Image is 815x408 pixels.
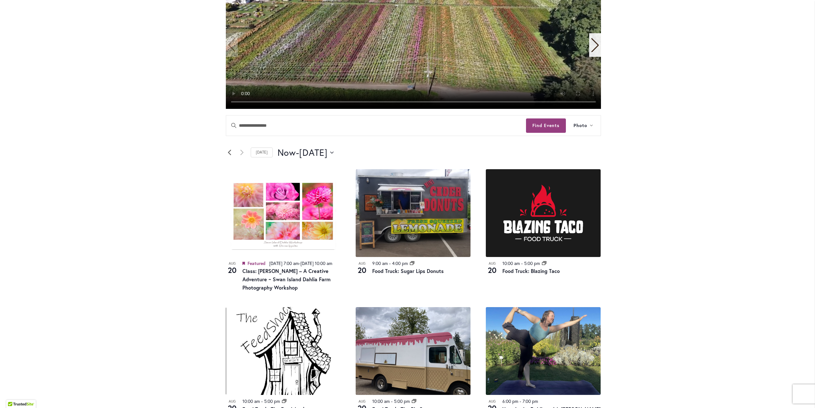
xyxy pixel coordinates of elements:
[502,268,560,274] a: Food Truck: Blazing Taco
[372,268,444,274] a: Food Truck: Sugar Lips Donuts
[524,260,540,266] time: 5:00 pm
[278,146,296,159] span: Now
[394,398,410,404] time: 5:00 pm
[502,398,518,404] time: 6:00 pm
[356,307,470,395] img: Food Truck: The Big Scoop
[238,149,246,156] a: Next Events
[356,261,368,266] span: Aug
[389,260,391,266] span: -
[502,260,520,266] time: 10:00 am
[226,116,526,136] input: Enter Keyword. Search for events by Keyword.
[226,169,341,257] img: Class: Denise Ippolito
[248,260,265,266] span: Featured
[296,146,299,159] span: -
[261,398,263,404] span: -
[392,260,408,266] time: 4:00 pm
[486,307,601,395] img: 794bea9c95c28ba4d1b9526f609c0558
[242,260,245,267] em: Featured
[299,146,328,159] span: [DATE]
[486,399,499,404] span: Aug
[521,260,523,266] span: -
[486,169,601,257] img: Blazing Taco Food Truck
[372,398,390,404] time: 10:00 am
[391,398,393,404] span: -
[278,146,334,159] button: Click to toggle datepicker
[356,169,470,257] img: Food Truck: Sugar Lips Apple Cider Donuts
[5,385,23,403] iframe: Launch Accessibility Center
[356,265,368,276] span: 20
[300,260,332,266] span: [DATE] 10:00 am
[520,398,521,404] span: -
[372,260,388,266] time: 9:00 am
[264,398,280,404] time: 5:00 pm
[486,265,499,276] span: 20
[226,307,341,395] img: The Feedshack
[226,261,239,266] span: Aug
[522,398,538,404] time: 7:00 pm
[356,399,368,404] span: Aug
[242,398,260,404] time: 10:00 am
[226,399,239,404] span: Aug
[226,149,233,156] a: Previous Events
[269,260,299,266] span: [DATE] 7:00 am
[226,265,239,276] span: 20
[486,261,499,266] span: Aug
[242,260,341,267] div: -
[574,122,587,129] span: Photo
[242,268,330,291] a: Class: [PERSON_NAME] – A Creative Adventure ~ Swan Island Dahlia Farm Photography Workshop
[251,147,273,157] a: Click to select today's date
[526,118,566,133] button: Find Events
[566,116,601,136] button: Photo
